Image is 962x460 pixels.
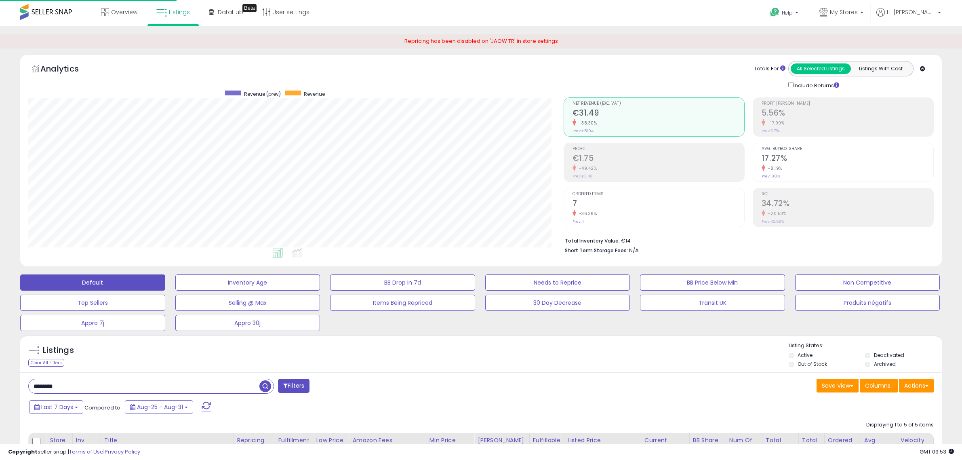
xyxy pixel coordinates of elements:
span: N/A [629,247,639,254]
button: Inventory Age [175,274,320,291]
button: 30 Day Decrease [485,295,630,311]
p: Listing States: [789,342,942,350]
button: Aug-25 - Aug-31 [125,400,193,414]
span: Avg. Buybox Share [762,147,933,151]
span: Profit [PERSON_NAME] [762,101,933,106]
span: ROI [762,192,933,196]
div: Clear All Filters [28,359,64,367]
button: Transit UK [640,295,785,311]
span: Ordered Items [573,192,744,196]
small: Prev: €3.46 [573,174,592,179]
button: Selling @ Max [175,295,320,311]
small: -17.99% [765,120,785,126]
button: Top Sellers [20,295,165,311]
span: Profit [573,147,744,151]
label: Active [798,352,813,359]
button: Save View [817,379,859,392]
button: All Selected Listings [791,63,851,74]
button: BB Drop in 7d [330,274,475,291]
button: Default [20,274,165,291]
span: Net Revenue (Exc. VAT) [573,101,744,106]
span: Aug-25 - Aug-31 [137,403,183,411]
a: Hi [PERSON_NAME] [876,8,941,26]
span: Columns [865,382,890,390]
span: Listings [169,8,190,16]
li: €14 [565,235,928,245]
button: Filters [278,379,309,393]
button: Needs to Reprice [485,274,630,291]
button: Appro 30j [175,315,320,331]
span: Repricing has been disabled on 'JAOW TR' in store settings [404,37,558,45]
button: Appro 7j [20,315,165,331]
h2: 7 [573,199,744,210]
i: Get Help [770,7,780,17]
button: Columns [860,379,898,392]
span: DataHub [218,8,243,16]
span: My Stores [830,8,858,16]
small: -38.30% [576,120,597,126]
a: Terms of Use [69,448,103,456]
span: 2025-09-8 09:53 GMT [920,448,954,456]
a: Privacy Policy [105,448,140,456]
label: Deactivated [874,352,904,359]
small: Prev: 11 [573,219,584,224]
button: Items Being Repriced [330,295,475,311]
div: Displaying 1 to 5 of 5 items [866,421,934,429]
span: Help [782,9,793,16]
span: Last 7 Days [41,403,73,411]
a: Help [764,1,806,26]
button: Produits négatifs [795,295,940,311]
span: Compared to: [84,404,122,411]
label: Archived [874,361,896,367]
small: -8.19% [765,165,782,171]
small: Prev: 6.78% [762,129,780,133]
label: Out of Stock [798,361,827,367]
button: Actions [899,379,934,392]
small: Prev: €51.04 [573,129,594,133]
h2: €1.75 [573,154,744,165]
span: Overview [111,8,137,16]
h2: 5.56% [762,108,933,119]
small: -49.42% [576,165,597,171]
strong: Copyright [8,448,38,456]
b: Short Term Storage Fees: [565,247,628,254]
button: Last 7 Days [29,400,83,414]
small: Prev: 18.81% [762,174,780,179]
div: seller snap | | [8,448,140,456]
span: Hi [PERSON_NAME] [887,8,935,16]
h2: 34.72% [762,199,933,210]
div: Tooltip anchor [242,4,257,12]
b: Total Inventory Value: [565,237,620,244]
h2: €31.49 [573,108,744,119]
small: -20.53% [765,211,787,217]
h5: Analytics [40,63,95,76]
div: Include Returns [782,80,849,90]
h2: 17.27% [762,154,933,165]
span: Revenue [304,91,325,97]
button: Listings With Cost [850,63,911,74]
h5: Listings [43,345,74,356]
button: BB Price Below Min [640,274,785,291]
small: -36.36% [576,211,597,217]
button: Non Competitive [795,274,940,291]
div: Totals For [754,65,785,73]
small: Prev: 43.69% [762,219,784,224]
span: Revenue (prev) [244,91,281,97]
